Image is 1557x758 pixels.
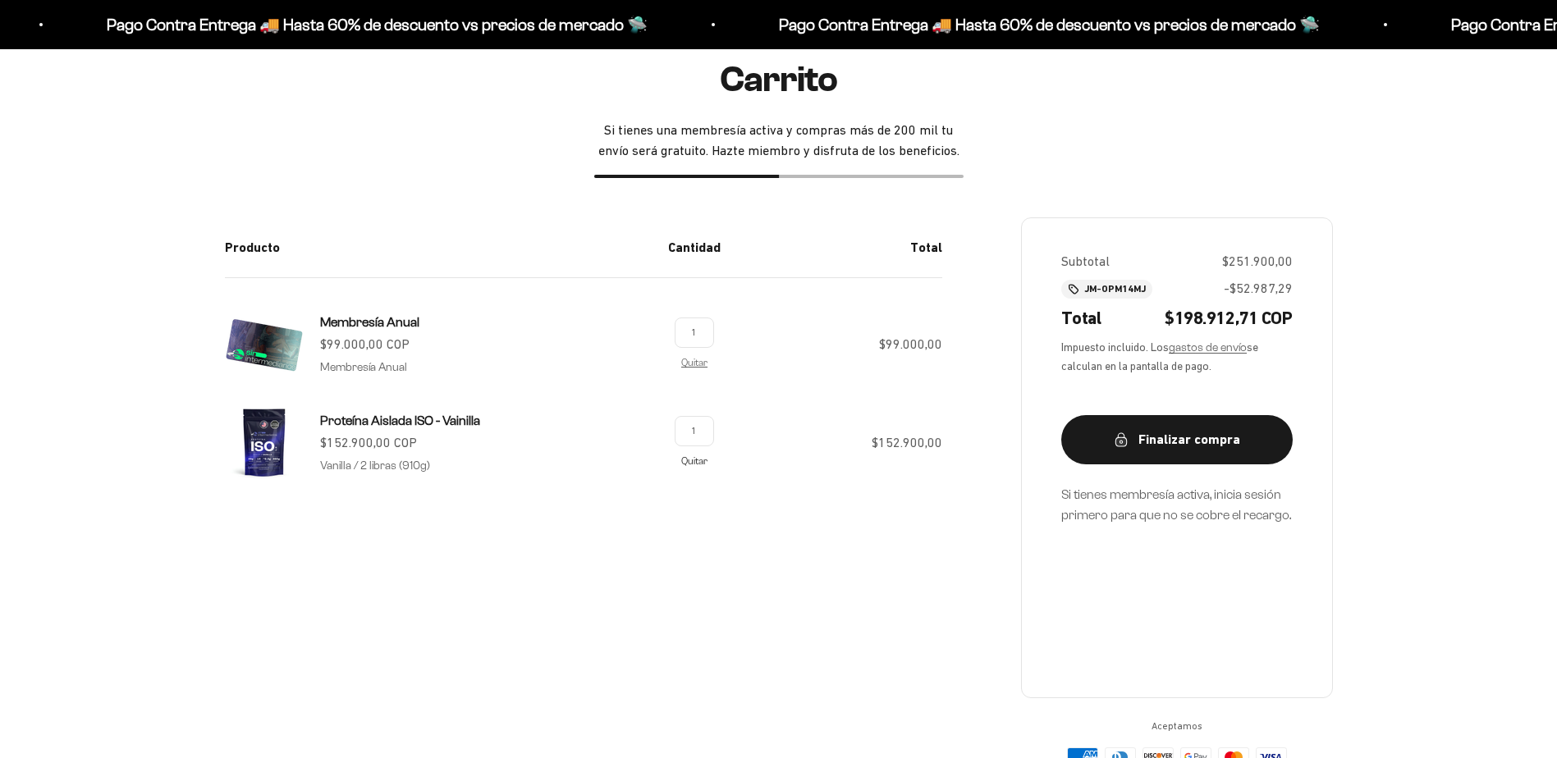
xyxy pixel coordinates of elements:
[755,11,1296,38] p: Pago Contra Entrega 🚚 Hasta 60% de descuento vs precios de mercado 🛸
[734,278,942,404] td: $99.000,00
[1169,341,1247,354] a: gastos de envío
[1061,415,1293,464] button: Finalizar compra
[1061,306,1101,331] span: Total
[1061,484,1293,526] p: Si tienes membresía activa, inicia sesión primero para que no se cobre el recargo.
[320,334,410,355] sale-price: $99.000,00 COP
[1165,306,1292,331] span: $198.912,71 COP
[734,217,942,278] th: Total
[320,312,419,333] a: Membresía Anual
[681,357,708,368] a: Eliminar Membresía Anual
[681,455,708,466] a: Eliminar Proteína Aislada ISO - Vainilla - Vanilla / 2 libras (910g)
[1224,278,1293,299] span: -$52.987,29
[320,432,417,454] sale-price: $152.900,00 COP
[83,11,624,38] p: Pago Contra Entrega 🚚 Hasta 60% de descuento vs precios de mercado 🛸
[1061,280,1152,299] div: JM-OPM14MJ
[594,120,964,162] span: Si tienes una membresía activa y compras más de 200 mil tu envío será gratuito. Hazte miembro y d...
[1094,429,1260,450] div: Finalizar compra
[1061,554,1293,664] iframe: Social Login Buttons
[1021,718,1333,734] span: Aceptamos
[1061,338,1293,376] span: Impuesto incluido. Los se calculan en la pantalla de pago.
[655,217,734,278] th: Cantidad
[720,60,838,99] h1: Carrito
[225,217,655,278] th: Producto
[1222,251,1293,272] span: $251.900,00
[320,315,419,329] span: Membresía Anual
[320,358,407,377] p: Membresía Anual
[675,317,714,348] input: Cambiar cantidad
[734,403,942,508] td: $152.900,00
[1061,251,1110,272] span: Subtotal
[675,416,714,446] input: Cambiar cantidad
[320,410,480,432] a: Proteína Aislada ISO - Vainilla
[320,457,430,475] p: Vanilla / 2 libras (910g)
[320,413,480,427] span: Proteína Aislada ISO - Vainilla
